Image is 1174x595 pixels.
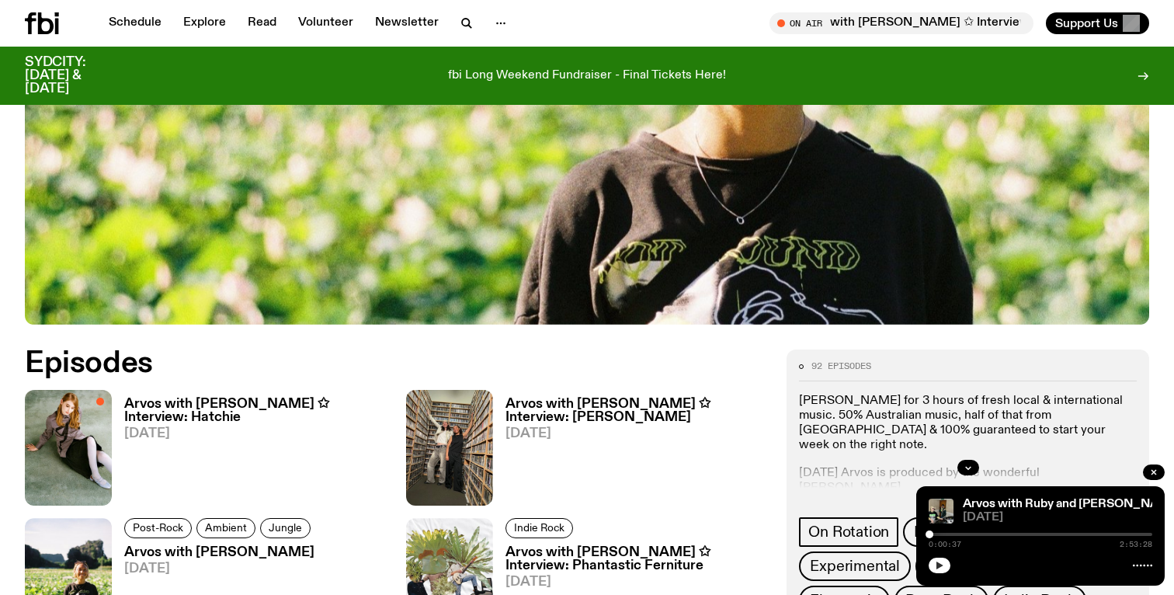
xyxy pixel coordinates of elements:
h3: SYDCITY: [DATE] & [DATE] [25,56,124,96]
span: Experimental [810,558,900,575]
h3: Arvos with [PERSON_NAME] ✩ Interview: Phantastic Ferniture [505,546,769,572]
h3: Arvos with [PERSON_NAME] ✩ Interview: [PERSON_NAME] [505,398,769,424]
a: Post-Rock [124,518,192,538]
span: Support Us [1055,16,1118,30]
img: Ruby wears a Collarbones t shirt and pretends to play the DJ decks, Al sings into a pringles can.... [929,499,953,524]
a: Indie Rock [505,518,573,538]
span: Jungle [269,522,302,534]
h2: Episodes [25,350,768,378]
img: Girl with long hair is sitting back on the ground comfortably [25,390,112,506]
span: [DATE] [505,576,769,589]
button: Support Us [1046,12,1149,34]
a: Arvos with [PERSON_NAME] ✩ Interview: [PERSON_NAME][DATE] [493,398,769,506]
span: Indie Rock [514,522,564,534]
a: Hip Hop & Rap [903,517,1026,547]
span: Post-Rock [133,522,183,534]
a: Schedule [99,12,171,34]
span: [DATE] [505,427,769,440]
h3: Arvos with [PERSON_NAME] ✩ Interview: Hatchie [124,398,387,424]
p: [PERSON_NAME] for 3 hours of fresh local & international music. ​50% Australian music, half of th... [799,393,1137,453]
span: [DATE] [963,512,1152,524]
button: On AirArvos with [PERSON_NAME] ✩ Interview: Hatchie [769,12,1033,34]
a: Arvos with [PERSON_NAME] ✩ Interview: Hatchie[DATE] [112,398,387,506]
a: On Rotation [799,517,898,547]
span: 0:00:37 [929,541,961,548]
a: Volunteer [289,12,363,34]
span: [DATE] [124,427,387,440]
a: Explore [174,12,235,34]
a: Ambient [196,518,255,538]
p: fbi Long Weekend Fundraiser - Final Tickets Here! [448,69,726,83]
span: [DATE] [124,562,315,576]
h3: Arvos with [PERSON_NAME] [124,546,315,559]
a: Jungle [260,518,311,538]
a: Read [238,12,286,34]
span: 2:53:28 [1120,541,1152,548]
a: Experimental [799,552,911,581]
span: On Rotation [808,524,889,541]
span: Hip Hop & Rap [914,524,1015,541]
a: RnB [915,552,965,581]
a: Newsletter [366,12,448,34]
span: Ambient [205,522,247,534]
span: 92 episodes [811,362,871,371]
